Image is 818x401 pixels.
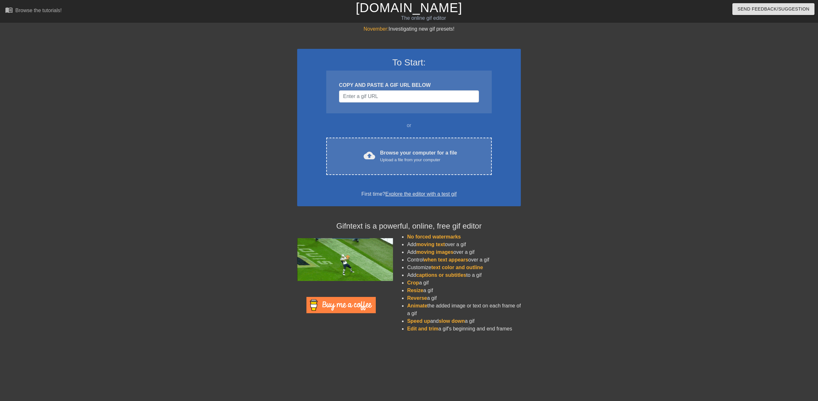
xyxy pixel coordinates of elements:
[339,90,479,102] input: Username
[276,14,571,22] div: The online gif editor
[407,279,521,287] li: a gif
[407,325,521,333] li: a gif's beginning and end frames
[407,287,521,294] li: a gif
[407,318,430,324] span: Speed up
[385,191,457,197] a: Explore the editor with a test gif
[407,264,521,271] li: Customize
[407,234,461,239] span: No forced watermarks
[439,318,465,324] span: slow down
[407,248,521,256] li: Add over a gif
[407,302,521,317] li: the added image or text on each frame of a gif
[407,303,427,308] span: Animate
[431,265,483,270] span: text color and outline
[424,257,468,262] span: when text appears
[297,238,393,281] img: football_small.gif
[364,26,389,32] span: November:
[407,317,521,325] li: and a gif
[297,222,521,231] h4: Gifntext is a powerful, online, free gif editor
[15,8,62,13] div: Browse the tutorials!
[314,122,504,129] div: or
[407,241,521,248] li: Add over a gif
[416,249,453,255] span: moving images
[356,1,462,15] a: [DOMAIN_NAME]
[732,3,814,15] button: Send Feedback/Suggestion
[407,326,438,331] span: Edit and trim
[407,288,423,293] span: Resize
[5,6,62,16] a: Browse the tutorials!
[737,5,809,13] span: Send Feedback/Suggestion
[407,294,521,302] li: a gif
[364,150,375,161] span: cloud_upload
[407,256,521,264] li: Control over a gif
[380,149,457,163] div: Browse your computer for a file
[5,6,13,14] span: menu_book
[339,81,479,89] div: COPY AND PASTE A GIF URL BELOW
[297,25,521,33] div: Investigating new gif presets!
[305,57,513,68] h3: To Start:
[380,157,457,163] div: Upload a file from your computer
[407,280,419,285] span: Crop
[306,297,376,313] img: Buy Me A Coffee
[416,242,445,247] span: moving text
[407,295,427,301] span: Reverse
[416,272,466,278] span: captions or subtitles
[305,190,513,198] div: First time?
[407,271,521,279] li: Add to a gif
